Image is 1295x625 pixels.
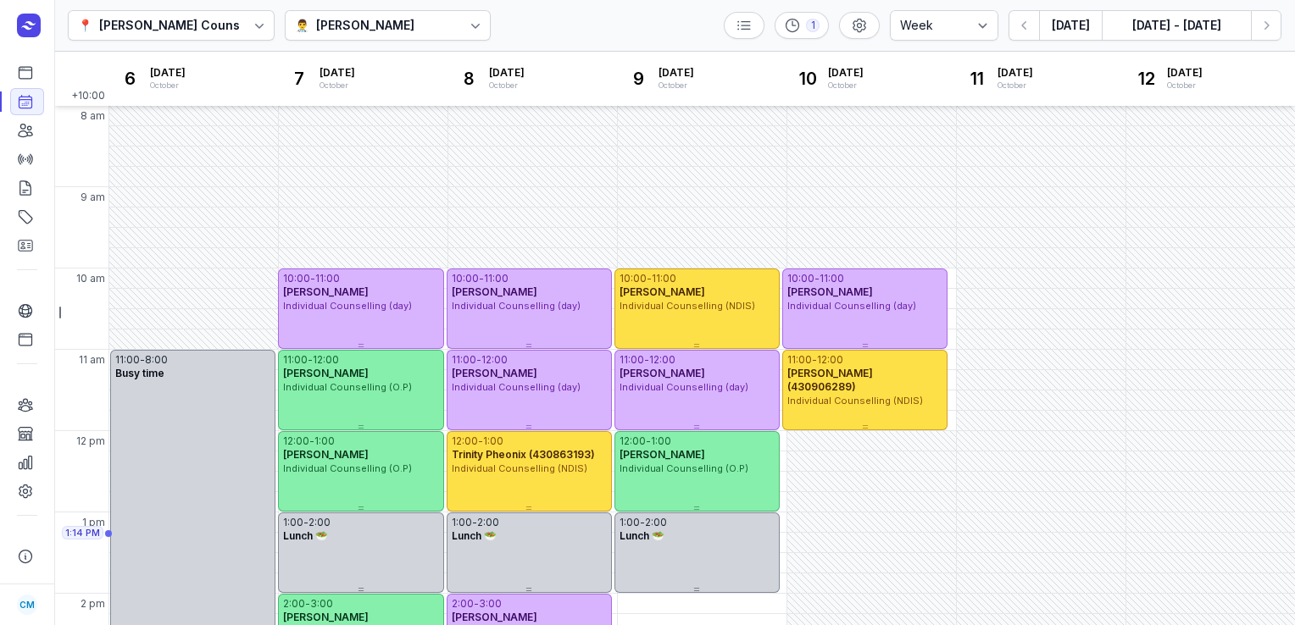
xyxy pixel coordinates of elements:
[452,353,476,367] div: 11:00
[828,66,864,80] span: [DATE]
[489,80,525,91] div: October
[76,272,105,285] span: 10 am
[320,66,355,80] span: [DATE]
[452,272,479,285] div: 10:00
[812,353,817,367] div: -
[283,367,369,379] span: [PERSON_NAME]
[452,434,478,448] div: 12:00
[483,434,503,448] div: 1:00
[474,597,479,611] div: -
[310,597,333,611] div: 3:00
[659,80,694,91] div: October
[620,448,705,461] span: [PERSON_NAME]
[452,516,472,529] div: 1:00
[283,353,308,367] div: 11:00
[145,353,168,367] div: 8:00
[316,15,414,36] div: [PERSON_NAME]
[620,272,647,285] div: 10:00
[452,597,474,611] div: 2:00
[787,367,873,393] span: [PERSON_NAME] (430906289)
[645,516,667,529] div: 2:00
[452,529,497,542] span: Lunch 🥗
[1039,10,1102,41] button: [DATE]
[1133,65,1160,92] div: 12
[140,353,145,367] div: -
[620,434,646,448] div: 12:00
[620,516,640,529] div: 1:00
[283,448,369,461] span: [PERSON_NAME]
[659,66,694,80] span: [DATE]
[283,434,309,448] div: 12:00
[315,272,340,285] div: 11:00
[283,462,412,474] span: Individual Counselling (O.P)
[283,285,369,298] span: [PERSON_NAME]
[309,434,314,448] div: -
[620,285,705,298] span: [PERSON_NAME]
[99,15,273,36] div: [PERSON_NAME] Counselling
[71,89,108,106] span: +10:00
[78,15,92,36] div: 📍
[313,353,339,367] div: 12:00
[472,516,477,529] div: -
[817,353,843,367] div: 12:00
[283,597,305,611] div: 2:00
[651,434,671,448] div: 1:00
[81,109,105,123] span: 8 am
[286,65,313,92] div: 7
[652,272,676,285] div: 11:00
[998,80,1033,91] div: October
[305,597,310,611] div: -
[452,285,537,298] span: [PERSON_NAME]
[646,434,651,448] div: -
[479,597,502,611] div: 3:00
[150,66,186,80] span: [DATE]
[452,611,537,623] span: [PERSON_NAME]
[81,597,105,611] span: 2 pm
[310,272,315,285] div: -
[964,65,991,92] div: 11
[620,529,664,542] span: Lunch 🥗
[477,516,499,529] div: 2:00
[489,66,525,80] span: [DATE]
[787,300,916,312] span: Individual Counselling (day)
[452,367,537,379] span: [PERSON_NAME]
[806,19,820,32] div: 1
[452,381,581,393] span: Individual Counselling (day)
[283,381,412,393] span: Individual Counselling (O.P)
[455,65,482,92] div: 8
[620,381,748,393] span: Individual Counselling (day)
[484,272,509,285] div: 11:00
[787,395,923,407] span: Individual Counselling (NDIS)
[19,595,35,615] span: CM
[283,516,303,529] div: 1:00
[820,272,844,285] div: 11:00
[81,191,105,204] span: 9 am
[640,516,645,529] div: -
[998,66,1033,80] span: [DATE]
[787,285,873,298] span: [PERSON_NAME]
[295,15,309,36] div: 👨‍⚕️
[649,353,675,367] div: 12:00
[1167,80,1203,91] div: October
[320,80,355,91] div: October
[116,65,143,92] div: 6
[620,462,748,474] span: Individual Counselling (O.P)
[65,526,100,539] span: 1:14 PM
[303,516,308,529] div: -
[787,272,814,285] div: 10:00
[644,353,649,367] div: -
[283,529,328,542] span: Lunch 🥗
[620,353,644,367] div: 11:00
[283,611,369,623] span: [PERSON_NAME]
[787,353,812,367] div: 11:00
[479,272,484,285] div: -
[620,367,705,379] span: [PERSON_NAME]
[283,272,310,285] div: 10:00
[794,65,821,92] div: 10
[308,516,331,529] div: 2:00
[308,353,313,367] div: -
[150,80,186,91] div: October
[828,80,864,91] div: October
[79,353,105,367] span: 11 am
[1167,66,1203,80] span: [DATE]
